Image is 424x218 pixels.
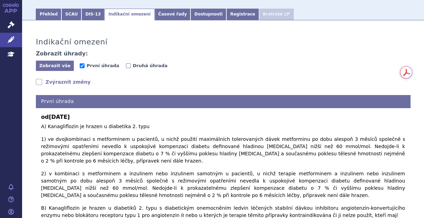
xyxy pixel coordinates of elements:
[36,61,74,71] button: Zobrazit vše
[36,79,91,85] a: Zvýraznit změny
[126,63,131,68] input: Druhá úhrada
[81,9,105,20] a: DIS-13
[39,63,71,68] span: Zobrazit vše
[80,63,85,68] input: První úhrada
[105,9,154,20] a: Indikační omezení
[36,38,108,46] h3: Indikační omezení
[87,63,119,68] span: První úhrada
[190,9,226,20] a: Dostupnosti
[133,63,168,68] span: Druhá úhrada
[49,114,70,120] span: [DATE]
[155,9,191,20] a: Časové řady
[36,9,61,20] a: Přehled
[61,9,81,20] a: SCAU
[41,113,405,121] b: od
[226,9,259,20] a: Registrace
[36,95,410,108] h4: První úhrada
[36,50,88,57] h4: Zobrazit úhrady:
